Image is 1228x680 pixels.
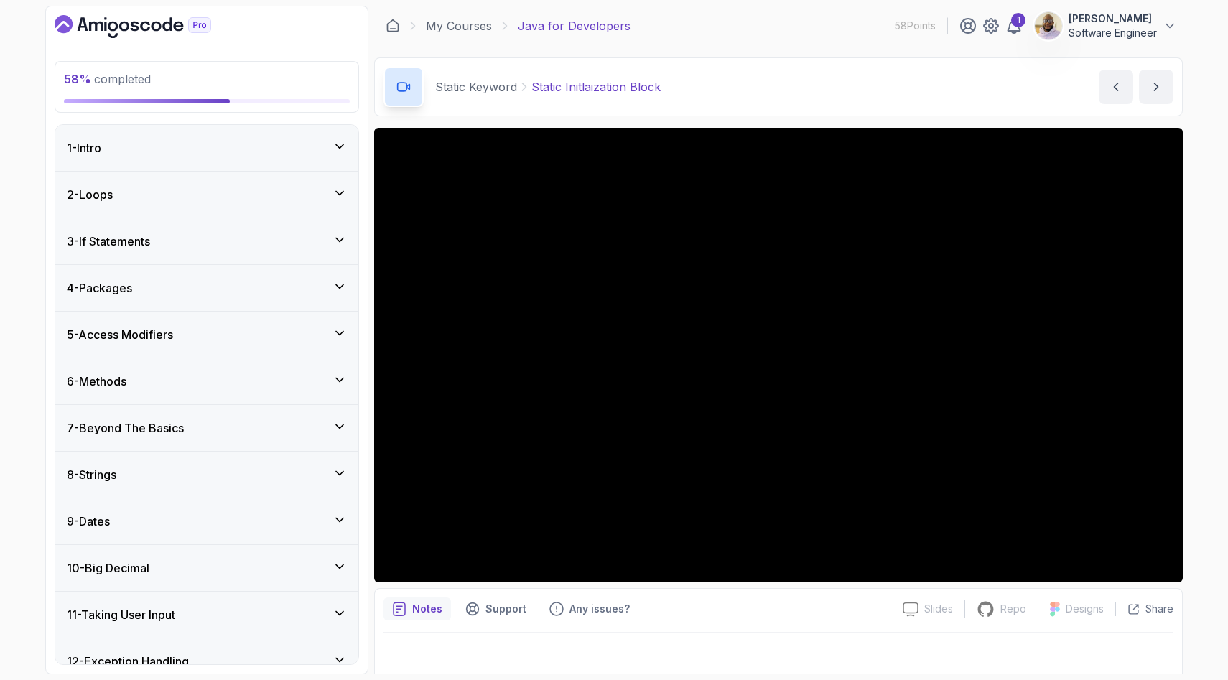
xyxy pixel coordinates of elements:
button: 1-Intro [55,125,358,171]
h3: 6 - Methods [67,373,126,390]
button: notes button [383,597,451,620]
h3: 5 - Access Modifiers [67,326,173,343]
button: 5-Access Modifiers [55,312,358,358]
h3: 10 - Big Decimal [67,559,149,577]
h3: 1 - Intro [67,139,101,157]
p: Static Keyword [435,78,517,96]
h3: 12 - Exception Handling [67,653,189,670]
p: Notes [412,602,442,616]
button: 6-Methods [55,358,358,404]
a: Dashboard [55,15,244,38]
h3: 9 - Dates [67,513,110,530]
button: 9-Dates [55,498,358,544]
button: 11-Taking User Input [55,592,358,638]
h3: 8 - Strings [67,466,116,483]
h3: 11 - Taking User Input [67,606,175,623]
h3: 2 - Loops [67,186,113,203]
a: Dashboard [386,19,400,33]
p: Slides [924,602,953,616]
button: next content [1139,70,1173,104]
button: Support button [457,597,535,620]
button: user profile image[PERSON_NAME]Software Engineer [1034,11,1177,40]
iframe: 3 - Static Initlaization Block [374,128,1183,582]
p: Static Initlaization Block [531,78,661,96]
button: Share [1115,602,1173,616]
p: Support [485,602,526,616]
button: 2-Loops [55,172,358,218]
p: Java for Developers [518,17,631,34]
p: [PERSON_NAME] [1069,11,1157,26]
h3: 3 - If Statements [67,233,150,250]
span: 58 % [64,72,91,86]
p: Repo [1000,602,1026,616]
p: Designs [1066,602,1104,616]
img: user profile image [1035,12,1062,39]
a: My Courses [426,17,492,34]
h3: 4 - Packages [67,279,132,297]
button: previous content [1099,70,1133,104]
button: 4-Packages [55,265,358,311]
p: Any issues? [569,602,630,616]
button: 7-Beyond The Basics [55,405,358,451]
button: Feedback button [541,597,638,620]
button: 3-If Statements [55,218,358,264]
p: Share [1145,602,1173,616]
button: 8-Strings [55,452,358,498]
span: completed [64,72,151,86]
h3: 7 - Beyond The Basics [67,419,184,437]
p: Software Engineer [1069,26,1157,40]
div: 1 [1011,13,1025,27]
p: 58 Points [895,19,936,33]
button: 10-Big Decimal [55,545,358,591]
a: 1 [1005,17,1023,34]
